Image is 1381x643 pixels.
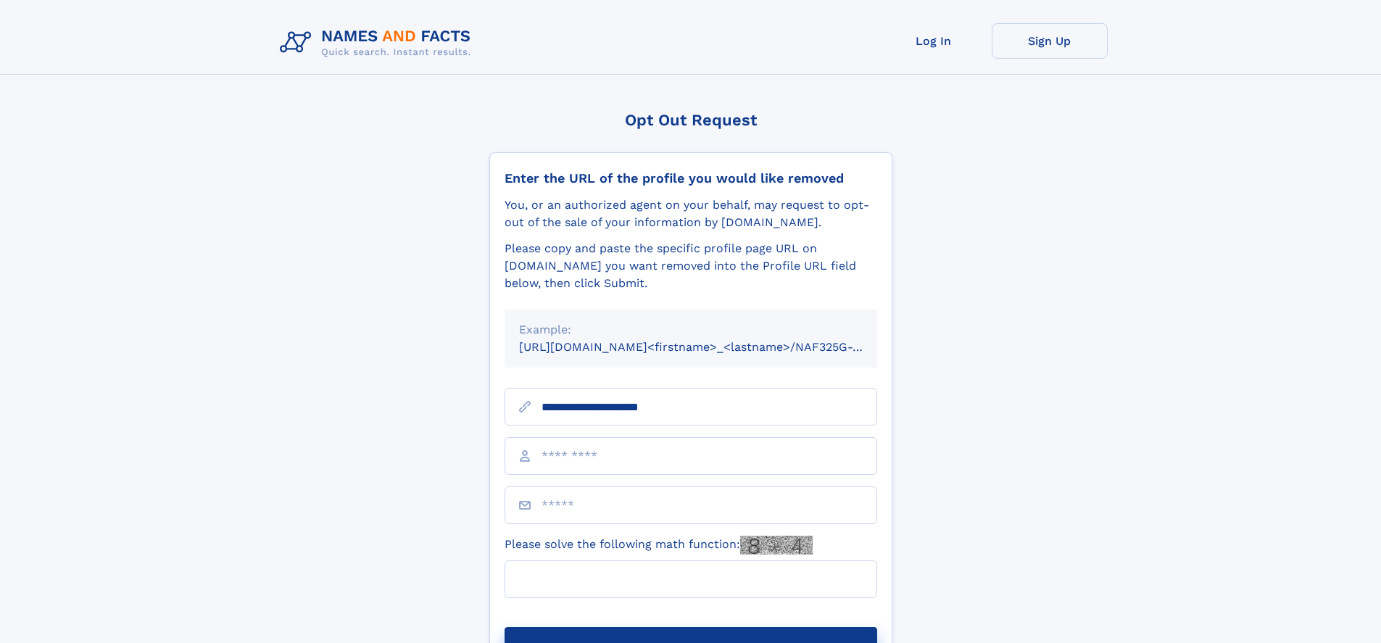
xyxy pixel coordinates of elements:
div: Enter the URL of the profile you would like removed [505,170,877,186]
div: Please copy and paste the specific profile page URL on [DOMAIN_NAME] you want removed into the Pr... [505,240,877,292]
small: [URL][DOMAIN_NAME]<firstname>_<lastname>/NAF325G-xxxxxxxx [519,340,905,354]
div: Example: [519,321,863,339]
label: Please solve the following math function: [505,536,813,555]
a: Sign Up [992,23,1108,59]
a: Log In [876,23,992,59]
div: Opt Out Request [489,111,892,129]
div: You, or an authorized agent on your behalf, may request to opt-out of the sale of your informatio... [505,196,877,231]
img: Logo Names and Facts [274,23,483,62]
